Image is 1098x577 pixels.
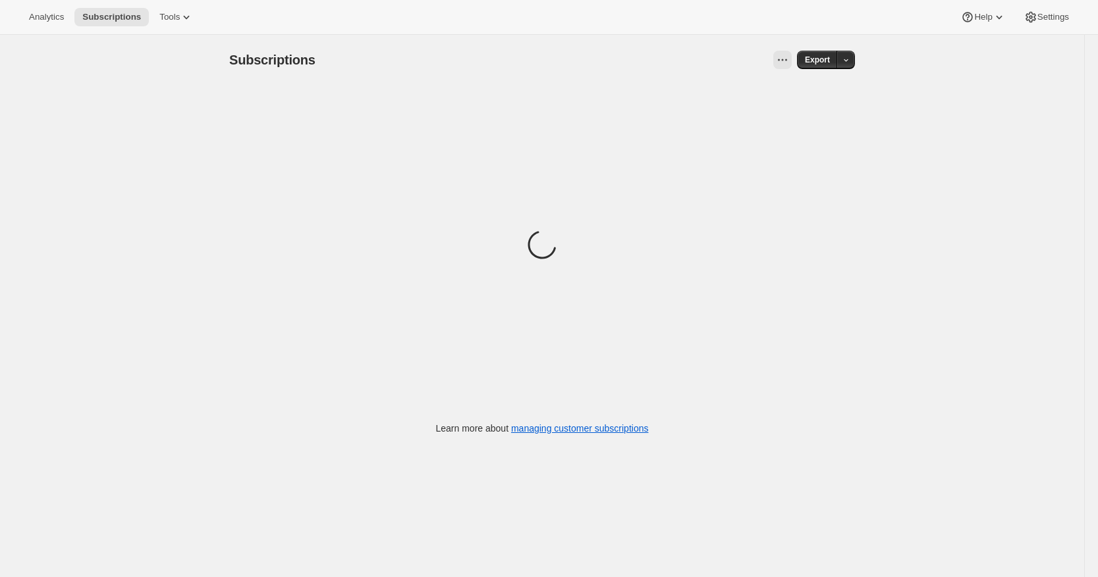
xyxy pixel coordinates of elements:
span: Settings [1037,12,1069,22]
p: Learn more about [436,422,649,435]
button: Tools [151,8,201,26]
span: Help [974,12,992,22]
button: Subscriptions [74,8,149,26]
button: Export [797,51,838,69]
span: Subscriptions [82,12,141,22]
button: Help [953,8,1013,26]
span: Export [805,55,830,65]
span: Analytics [29,12,64,22]
a: managing customer subscriptions [511,423,649,434]
button: View actions for Subscriptions [773,51,792,69]
button: Settings [1016,8,1077,26]
button: Analytics [21,8,72,26]
span: Tools [159,12,180,22]
span: Subscriptions [229,53,316,67]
